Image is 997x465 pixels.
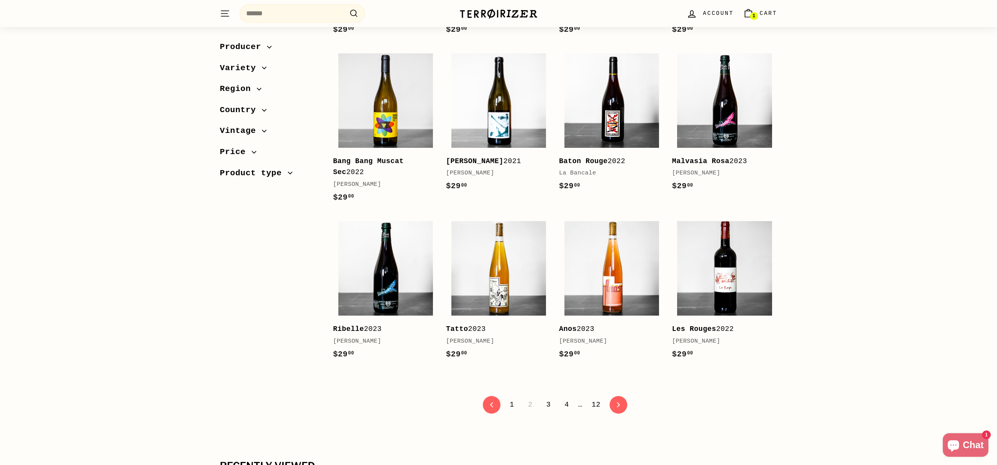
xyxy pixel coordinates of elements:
button: Vintage [220,122,320,143]
span: $29 [446,350,467,359]
sup: 00 [687,26,693,31]
a: 1 [505,398,519,411]
div: 2022 [559,156,656,167]
span: $29 [672,25,693,34]
b: Anos [559,325,577,333]
button: Producer [220,38,320,60]
sup: 00 [574,183,580,188]
span: 2 [523,398,537,411]
a: Account [682,2,738,25]
span: $29 [672,182,693,191]
div: [PERSON_NAME] [672,169,769,178]
div: 2022 [672,323,769,335]
span: Account [703,9,734,18]
b: Ribelle [333,325,364,333]
div: [PERSON_NAME] [333,337,430,346]
b: Tatto [446,325,468,333]
a: Les Rouges2022[PERSON_NAME] [672,216,777,368]
div: [PERSON_NAME] [446,169,543,178]
button: Country [220,102,320,123]
b: Les Rouges [672,325,716,333]
sup: 00 [348,351,354,356]
span: $29 [559,350,580,359]
a: [PERSON_NAME]2021[PERSON_NAME] [446,48,551,200]
a: Ribelle2023[PERSON_NAME] [333,216,438,368]
span: 1 [752,13,755,19]
inbox-online-store-chat: Shopify online store chat [940,433,991,459]
span: Country [220,104,262,117]
span: Product type [220,167,288,180]
a: Malvasia Rosa2023[PERSON_NAME] [672,48,777,200]
div: 2022 [333,156,430,178]
a: Anos2023[PERSON_NAME] [559,216,664,368]
div: 2023 [559,323,656,335]
span: Region [220,82,257,96]
span: $29 [333,25,354,34]
b: [PERSON_NAME] [446,157,503,165]
a: Bang Bang Muscat Sec2022[PERSON_NAME] [333,48,438,212]
div: La Bancale [559,169,656,178]
b: Malvasia Rosa [672,157,729,165]
div: [PERSON_NAME] [446,337,543,346]
div: 2023 [333,323,430,335]
span: Vintage [220,124,262,138]
button: Price [220,143,320,165]
span: Variety [220,62,262,75]
span: Cart [760,9,777,18]
span: $29 [446,182,467,191]
sup: 00 [574,26,580,31]
a: Cart [738,2,782,25]
div: 2023 [672,156,769,167]
b: Baton Rouge [559,157,608,165]
button: Product type [220,165,320,186]
a: 12 [587,398,605,411]
span: $29 [559,182,580,191]
sup: 00 [687,183,693,188]
b: Bang Bang Muscat Sec [333,157,404,176]
a: Tatto2023[PERSON_NAME] [446,216,551,368]
div: 2021 [446,156,543,167]
sup: 00 [348,26,354,31]
div: [PERSON_NAME] [559,337,656,346]
div: [PERSON_NAME] [672,337,769,346]
button: Region [220,80,320,102]
span: $29 [559,25,580,34]
a: 3 [542,398,555,411]
a: Baton Rouge2022La Bancale [559,48,664,200]
span: $29 [333,193,354,202]
span: … [578,401,582,408]
sup: 00 [461,183,467,188]
span: Price [220,145,252,159]
sup: 00 [461,26,467,31]
sup: 00 [348,194,354,199]
span: $29 [672,350,693,359]
span: Producer [220,40,267,54]
div: [PERSON_NAME] [333,180,430,189]
sup: 00 [687,351,693,356]
a: 4 [560,398,573,411]
span: $29 [333,350,354,359]
span: $29 [446,25,467,34]
div: 2023 [446,323,543,335]
sup: 00 [574,351,580,356]
sup: 00 [461,351,467,356]
button: Variety [220,60,320,81]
